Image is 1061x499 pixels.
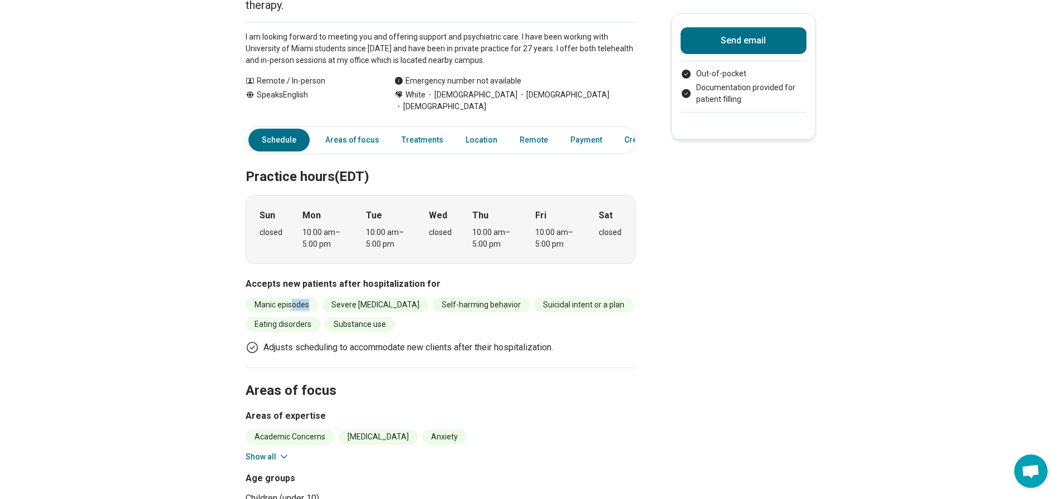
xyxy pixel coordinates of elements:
div: Speaks English [246,89,372,112]
strong: Thu [472,209,488,222]
div: 10:00 am – 5:00 pm [366,227,409,250]
a: Treatments [395,129,450,151]
h3: Accepts new patients after hospitalization for [246,277,635,291]
strong: Sat [599,209,613,222]
strong: Fri [535,209,546,222]
a: Areas of focus [319,129,386,151]
li: [MEDICAL_DATA] [339,429,418,444]
div: Remote / In-person [246,75,372,87]
li: Eating disorders [246,317,320,332]
li: Suicidal intent or a plan [534,297,633,312]
p: I am looking forward to meeting you and offering support and psychiatric care. I have been workin... [246,31,635,66]
span: [DEMOGRAPHIC_DATA] [517,89,609,101]
span: White [405,89,426,101]
li: Substance use [325,317,395,332]
a: Remote [513,129,555,151]
p: Adjusts scheduling to accommodate new clients after their hospitalization. [263,341,553,354]
a: Credentials [618,129,680,151]
li: Severe [MEDICAL_DATA] [322,297,428,312]
li: Manic episodes [246,297,318,312]
li: Out-of-pocket [681,68,806,80]
div: 10:00 am – 5:00 pm [472,227,515,250]
a: Payment [564,129,609,151]
li: Self-harming behavior [433,297,530,312]
strong: Sun [260,209,275,222]
a: Open chat [1014,454,1048,488]
span: [DEMOGRAPHIC_DATA] [394,101,486,112]
h2: Areas of focus [246,355,635,400]
span: [DEMOGRAPHIC_DATA] [426,89,517,101]
button: Send email [681,27,806,54]
li: Anxiety [422,429,467,444]
strong: Mon [302,209,321,222]
div: 10:00 am – 5:00 pm [302,227,345,250]
li: Academic Concerns [246,429,334,444]
div: closed [260,227,282,238]
a: Schedule [248,129,310,151]
button: Show all [246,451,290,463]
div: closed [599,227,622,238]
strong: Wed [429,209,447,222]
li: Documentation provided for patient filling [681,82,806,105]
h2: Practice hours (EDT) [246,141,635,187]
div: closed [429,227,452,238]
strong: Tue [366,209,382,222]
div: When does the program meet? [246,195,635,264]
div: 10:00 am – 5:00 pm [535,227,578,250]
h3: Areas of expertise [246,409,635,423]
ul: Payment options [681,68,806,105]
a: Location [459,129,504,151]
div: Emergency number not available [394,75,521,87]
h3: Age groups [246,472,436,485]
